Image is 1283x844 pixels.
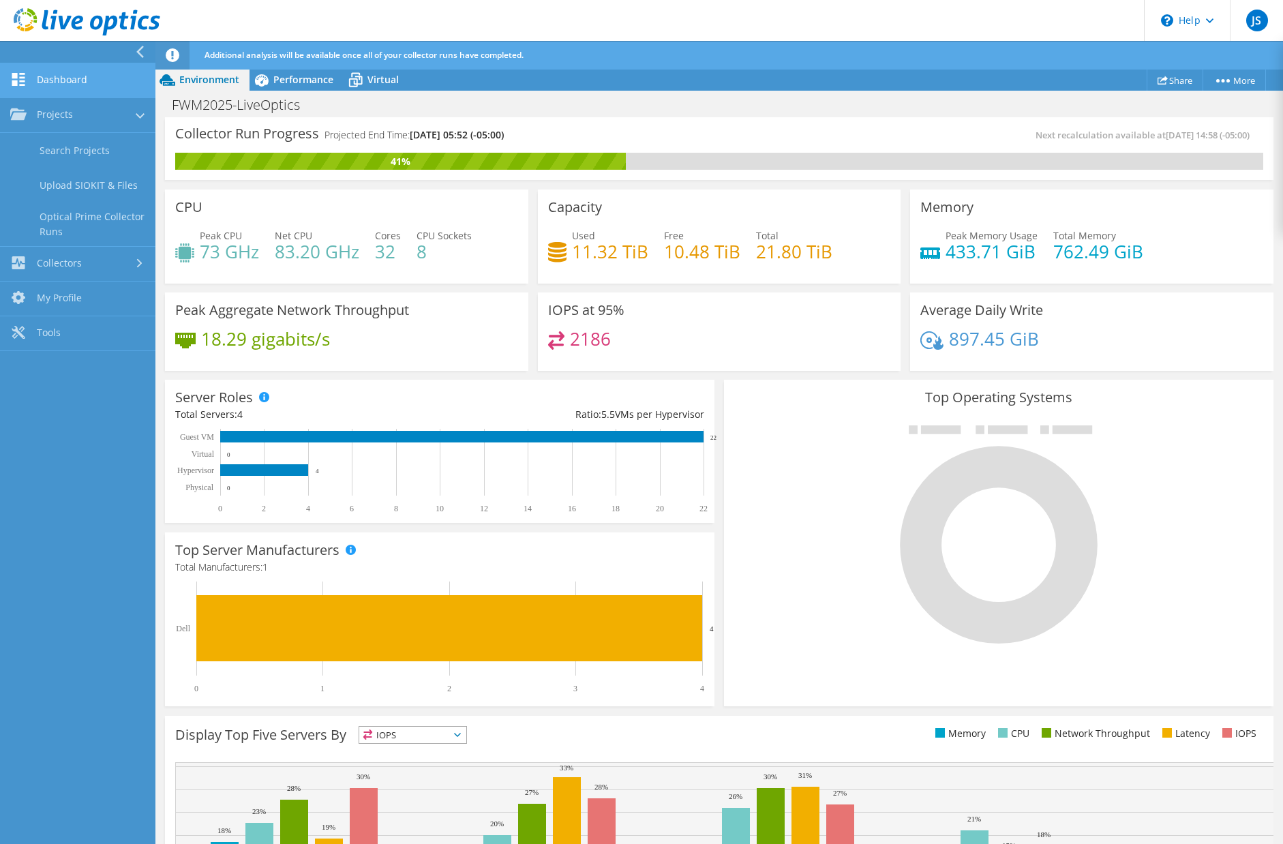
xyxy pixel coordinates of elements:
[227,485,230,492] text: 0
[262,560,268,573] span: 1
[594,783,608,791] text: 28%
[262,504,266,513] text: 2
[175,407,440,422] div: Total Servers:
[573,684,577,693] text: 3
[734,390,1263,405] h3: Top Operating Systems
[394,504,398,513] text: 8
[1053,229,1116,242] span: Total Memory
[572,229,595,242] span: Used
[664,229,684,242] span: Free
[175,543,339,558] h3: Top Server Manufacturers
[710,624,714,633] text: 4
[570,331,611,346] h4: 2186
[316,468,319,474] text: 4
[237,408,243,421] span: 4
[166,97,321,112] h1: FWM2025-LiveOptics
[218,504,222,513] text: 0
[700,684,704,693] text: 4
[359,727,466,743] span: IOPS
[560,764,573,772] text: 33%
[367,73,399,86] span: Virtual
[410,128,504,141] span: [DATE] 05:52 (-05:00)
[1161,14,1173,27] svg: \n
[756,244,832,259] h4: 21.80 TiB
[1159,726,1210,741] li: Latency
[548,303,624,318] h3: IOPS at 95%
[252,807,266,815] text: 23%
[440,407,704,422] div: Ratio: VMs per Hypervisor
[548,200,602,215] h3: Capacity
[1147,70,1203,91] a: Share
[357,772,370,781] text: 30%
[1203,70,1266,91] a: More
[322,823,335,831] text: 19%
[967,815,981,823] text: 21%
[447,684,451,693] text: 2
[200,229,242,242] span: Peak CPU
[176,624,190,633] text: Dell
[480,504,488,513] text: 12
[287,784,301,792] text: 28%
[995,726,1029,741] li: CPU
[185,483,213,492] text: Physical
[436,504,444,513] text: 10
[177,466,214,475] text: Hypervisor
[1037,830,1051,839] text: 18%
[524,504,532,513] text: 14
[227,451,230,458] text: 0
[612,504,620,513] text: 18
[756,229,779,242] span: Total
[306,504,310,513] text: 4
[710,434,716,441] text: 22
[175,154,626,169] div: 41%
[320,684,324,693] text: 1
[601,408,615,421] span: 5.5
[1053,244,1143,259] h4: 762.49 GiB
[1219,726,1256,741] li: IOPS
[273,73,333,86] span: Performance
[525,788,539,796] text: 27%
[175,200,202,215] h3: CPU
[949,331,1039,346] h4: 897.45 GiB
[699,504,708,513] text: 22
[798,771,812,779] text: 31%
[275,229,312,242] span: Net CPU
[205,49,524,61] span: Additional analysis will be available once all of your collector runs have completed.
[201,331,330,346] h4: 18.29 gigabits/s
[417,229,472,242] span: CPU Sockets
[1038,726,1150,741] li: Network Throughput
[833,789,847,797] text: 27%
[180,432,214,442] text: Guest VM
[729,792,742,800] text: 26%
[568,504,576,513] text: 16
[194,684,198,693] text: 0
[1246,10,1268,31] span: JS
[572,244,648,259] h4: 11.32 TiB
[375,244,401,259] h4: 32
[417,244,472,259] h4: 8
[324,127,504,142] h4: Projected End Time:
[932,726,986,741] li: Memory
[350,504,354,513] text: 6
[920,200,973,215] h3: Memory
[764,772,777,781] text: 30%
[664,244,740,259] h4: 10.48 TiB
[179,73,239,86] span: Environment
[200,244,259,259] h4: 73 GHz
[192,449,215,459] text: Virtual
[946,229,1038,242] span: Peak Memory Usage
[375,229,401,242] span: Cores
[1166,129,1250,141] span: [DATE] 14:58 (-05:00)
[175,390,253,405] h3: Server Roles
[1036,129,1256,141] span: Next recalculation available at
[275,244,359,259] h4: 83.20 GHz
[946,244,1038,259] h4: 433.71 GiB
[217,826,231,834] text: 18%
[175,560,704,575] h4: Total Manufacturers:
[175,303,409,318] h3: Peak Aggregate Network Throughput
[656,504,664,513] text: 20
[920,303,1043,318] h3: Average Daily Write
[490,819,504,828] text: 20%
